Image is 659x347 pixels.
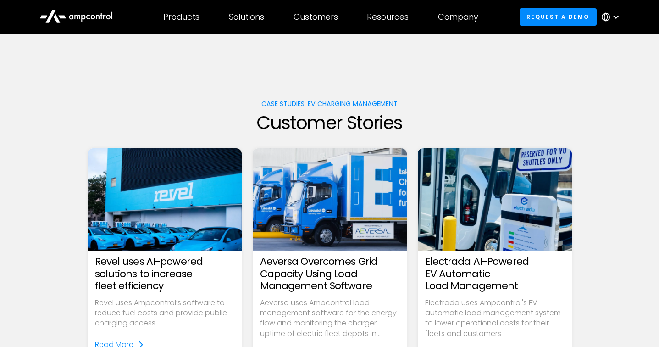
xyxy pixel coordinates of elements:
[229,12,264,22] div: Solutions
[88,100,572,108] h1: Case Studies: EV charging management
[260,298,399,339] p: Aeversa uses Ampcontrol load management software for the energy flow and monitoring the charger u...
[367,12,409,22] div: Resources
[88,112,572,134] h2: Customer Stories
[95,298,234,329] p: Revel uses Ampcontrol’s software to reduce fuel costs and provide public charging access.
[520,8,597,25] a: Request a demo
[438,12,478,22] div: Company
[163,12,199,22] div: Products
[260,256,399,292] h3: Aeversa Overcomes Grid Capacity Using Load Management Software
[294,12,338,22] div: Customers
[425,256,565,292] h3: Electrada AI-Powered EV Automatic Load Management
[95,256,234,292] h3: Revel uses AI-powered solutions to increase fleet efficiency
[425,298,565,339] p: Electrada uses Ampcontrol's EV automatic load management system to lower operational costs for th...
